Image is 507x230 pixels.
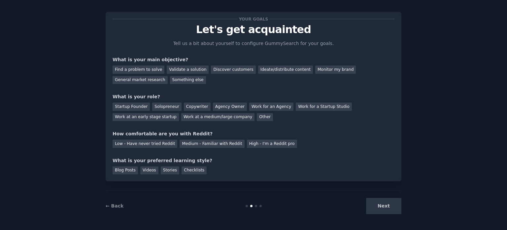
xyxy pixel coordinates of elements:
[181,113,254,121] div: Work at a medium/large company
[113,56,394,63] div: What is your main objective?
[182,166,207,175] div: Checklists
[247,140,297,148] div: High - I'm a Reddit pro
[113,140,177,148] div: Low - Have never tried Reddit
[184,103,211,111] div: Copywriter
[113,157,394,164] div: What is your preferred learning style?
[258,66,313,74] div: Ideate/distribute content
[161,166,179,175] div: Stories
[296,103,352,111] div: Work for a Startup Studio
[106,203,123,208] a: ← Back
[249,103,293,111] div: Work for an Agency
[238,16,269,23] span: Your goals
[113,113,179,121] div: Work at an early stage startup
[257,113,273,121] div: Other
[170,40,337,47] p: Tell us a bit about yourself to configure GummySearch for your goals.
[315,66,356,74] div: Monitor my brand
[113,166,138,175] div: Blog Posts
[140,166,158,175] div: Videos
[180,140,244,148] div: Medium - Familiar with Reddit
[113,76,168,84] div: General market research
[113,93,394,100] div: What is your role?
[113,24,394,35] p: Let's get acquainted
[113,130,394,137] div: How comfortable are you with Reddit?
[170,76,206,84] div: Something else
[152,103,181,111] div: Solopreneur
[211,66,255,74] div: Discover customers
[113,103,150,111] div: Startup Founder
[167,66,209,74] div: Validate a solution
[113,66,164,74] div: Find a problem to solve
[213,103,247,111] div: Agency Owner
